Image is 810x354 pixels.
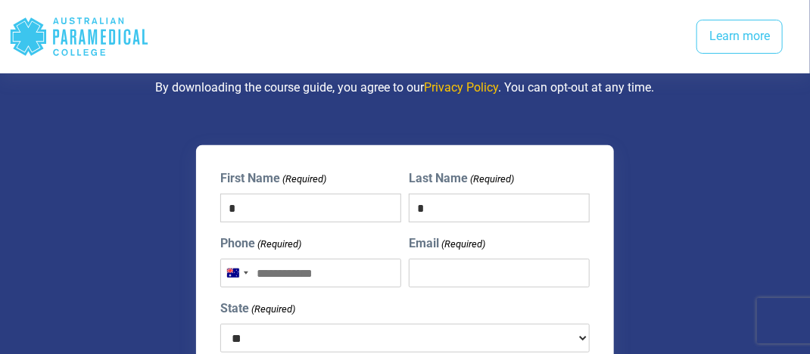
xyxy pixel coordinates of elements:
label: Phone [220,234,301,253]
p: By downloading the course guide, you agree to our . You can opt-out at any time. [68,79,741,97]
a: Learn more [696,20,783,54]
div: Australian Paramedical College [9,12,149,61]
span: (Required) [441,237,486,252]
span: (Required) [256,237,301,252]
label: Last Name [409,169,514,188]
button: Selected country [221,259,253,287]
label: Email [409,234,485,253]
label: State [220,300,295,318]
a: Privacy Policy [425,80,499,95]
span: (Required) [469,172,515,187]
label: First Name [220,169,326,188]
span: (Required) [250,302,295,317]
span: (Required) [281,172,326,187]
